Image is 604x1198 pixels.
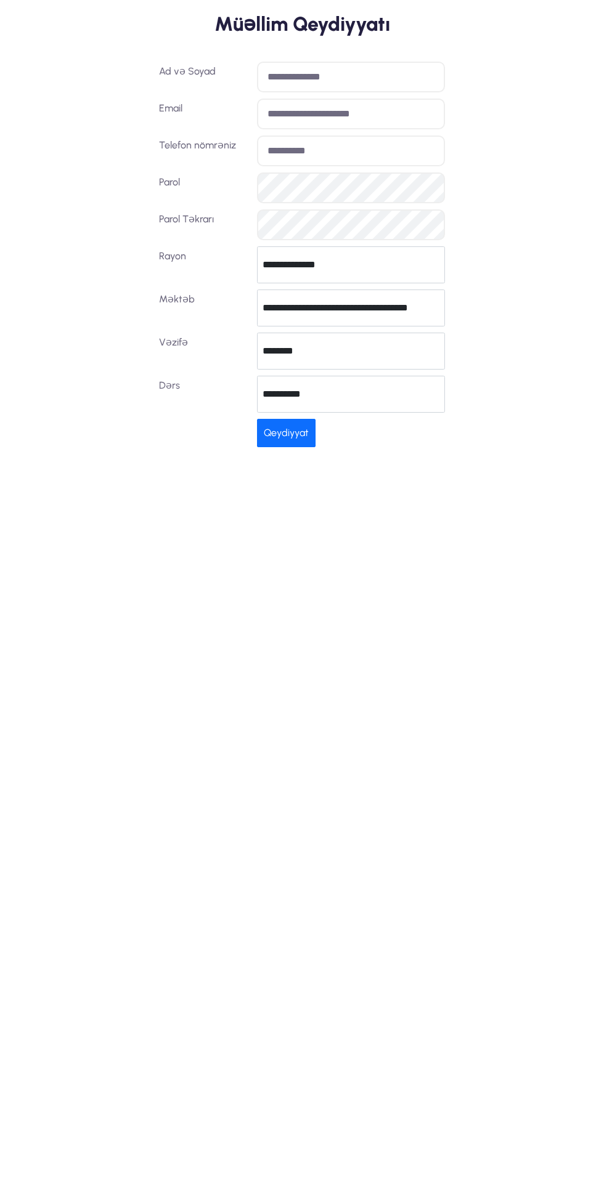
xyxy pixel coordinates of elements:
[154,172,253,203] label: Parol
[154,209,253,240] label: Parol Təkrarı
[154,99,253,129] label: Email
[154,62,253,92] label: Ad və Soyad
[85,12,520,37] h2: Müəllim Qeydiyyatı
[257,419,316,447] button: Qeydiyyat
[154,333,253,370] label: Vəzifə
[154,376,253,413] label: Dərs
[154,246,253,283] label: Rayon
[154,136,253,166] label: Telefon nömrəniz
[154,289,253,326] label: Məktəb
